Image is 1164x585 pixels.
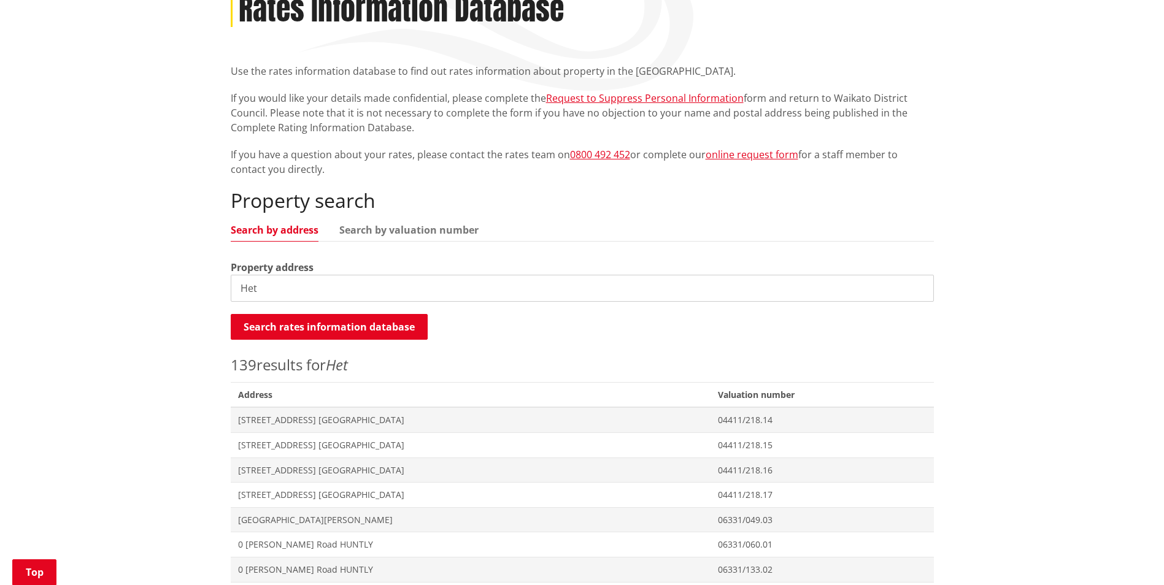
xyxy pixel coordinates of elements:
[231,64,934,78] p: Use the rates information database to find out rates information about property in the [GEOGRAPHI...
[238,439,704,451] span: [STREET_ADDRESS] [GEOGRAPHIC_DATA]
[231,147,934,177] p: If you have a question about your rates, please contact the rates team on or complete our for a s...
[570,148,630,161] a: 0800 492 452
[718,414,926,426] span: 04411/218.14
[546,91,744,105] a: Request to Suppress Personal Information
[231,91,934,135] p: If you would like your details made confidential, please complete the form and return to Waikato ...
[231,354,934,376] p: results for
[718,464,926,476] span: 04411/218.16
[231,260,314,275] label: Property address
[1108,533,1152,578] iframe: Messenger Launcher
[718,439,926,451] span: 04411/218.15
[231,532,934,557] a: 0 [PERSON_NAME] Road HUNTLY 06331/060.01
[231,432,934,457] a: [STREET_ADDRESS] [GEOGRAPHIC_DATA] 04411/218.15
[238,538,704,551] span: 0 [PERSON_NAME] Road HUNTLY
[238,564,704,576] span: 0 [PERSON_NAME] Road HUNTLY
[706,148,798,161] a: online request form
[231,189,934,212] h2: Property search
[231,382,711,407] span: Address
[718,489,926,501] span: 04411/218.17
[238,414,704,426] span: [STREET_ADDRESS] [GEOGRAPHIC_DATA]
[12,559,56,585] a: Top
[231,457,934,483] a: [STREET_ADDRESS] [GEOGRAPHIC_DATA] 04411/218.16
[718,538,926,551] span: 06331/060.01
[231,407,934,432] a: [STREET_ADDRESS] [GEOGRAPHIC_DATA] 04411/218.14
[231,557,934,582] a: 0 [PERSON_NAME] Road HUNTLY 06331/133.02
[238,464,704,476] span: [STREET_ADDRESS] [GEOGRAPHIC_DATA]
[231,275,934,302] input: e.g. Duke Street NGARUAWAHIA
[711,382,933,407] span: Valuation number
[718,564,926,576] span: 06331/133.02
[231,314,428,340] button: Search rates information database
[231,507,934,532] a: [GEOGRAPHIC_DATA][PERSON_NAME] 06331/049.03
[231,354,256,375] span: 139
[238,489,704,501] span: [STREET_ADDRESS] [GEOGRAPHIC_DATA]
[238,514,704,526] span: [GEOGRAPHIC_DATA][PERSON_NAME]
[718,514,926,526] span: 06331/049.03
[326,354,348,375] em: Het
[231,483,934,508] a: [STREET_ADDRESS] [GEOGRAPHIC_DATA] 04411/218.17
[339,225,479,235] a: Search by valuation number
[231,225,318,235] a: Search by address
